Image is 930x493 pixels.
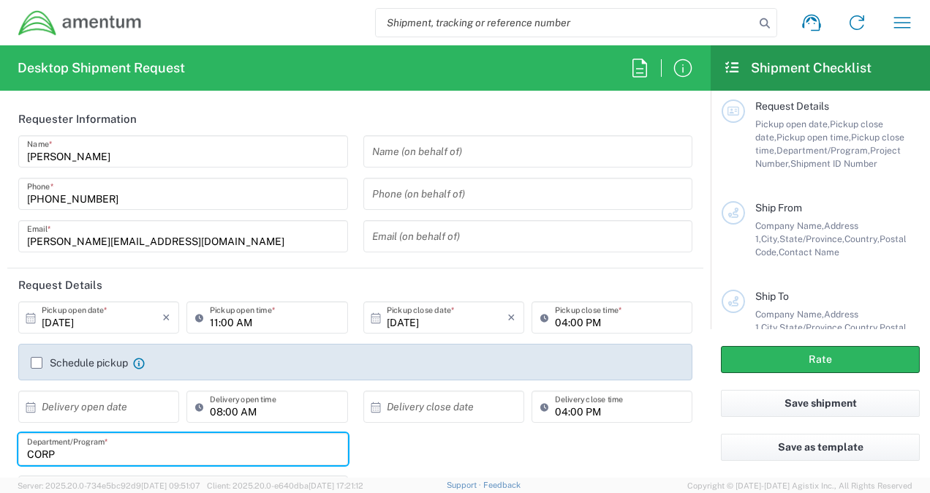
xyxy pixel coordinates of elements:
[18,59,185,77] h2: Desktop Shipment Request
[844,322,880,333] span: Country,
[507,306,515,329] i: ×
[687,479,912,492] span: Copyright © [DATE]-[DATE] Agistix Inc., All Rights Reserved
[779,322,844,333] span: State/Province,
[207,481,363,490] span: Client: 2025.20.0-e640dba
[18,112,137,127] h2: Requester Information
[724,59,872,77] h2: Shipment Checklist
[761,322,779,333] span: City,
[776,132,851,143] span: Pickup open time,
[483,481,521,489] a: Feedback
[18,278,102,293] h2: Request Details
[721,390,920,417] button: Save shipment
[376,9,755,37] input: Shipment, tracking or reference number
[779,233,844,244] span: State/Province,
[755,309,824,320] span: Company Name,
[790,158,877,169] span: Shipment ID Number
[31,357,128,369] label: Schedule pickup
[162,306,170,329] i: ×
[755,202,802,214] span: Ship From
[779,246,839,257] span: Contact Name
[447,481,483,489] a: Support
[18,10,143,37] img: dyncorp
[721,434,920,461] button: Save as template
[755,118,830,129] span: Pickup open date,
[755,290,789,302] span: Ship To
[761,233,779,244] span: City,
[721,346,920,373] button: Rate
[309,481,363,490] span: [DATE] 17:21:12
[755,100,829,112] span: Request Details
[776,145,870,156] span: Department/Program,
[18,481,200,490] span: Server: 2025.20.0-734e5bc92d9
[141,481,200,490] span: [DATE] 09:51:07
[755,220,824,231] span: Company Name,
[844,233,880,244] span: Country,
